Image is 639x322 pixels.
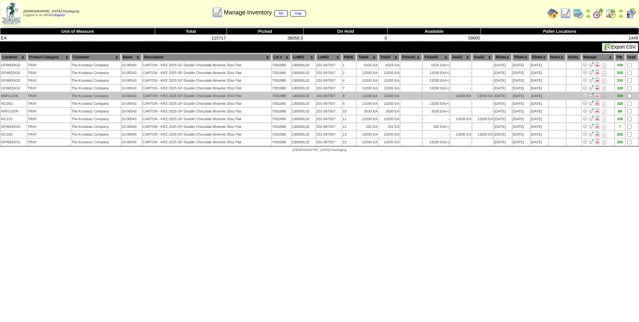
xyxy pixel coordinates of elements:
[155,28,227,35] th: Total
[451,115,472,123] td: 13200 EA
[121,62,142,69] td: 10-00543
[512,123,530,130] td: [DATE]
[451,62,472,69] td: -
[304,28,388,35] th: On Hold
[342,115,356,123] td: 11
[530,69,548,76] td: [DATE]
[560,8,571,19] img: line_graph.gif
[379,69,400,76] td: 13200 EA
[272,62,291,69] td: 7001880
[274,10,287,16] a: list
[582,139,588,144] img: Adjust
[566,54,581,61] th: Hold
[342,108,356,115] td: 10
[593,8,604,19] img: calendarblend.gif
[494,62,512,69] td: [DATE]
[272,54,291,61] th: Lot #
[547,8,558,19] img: home.gif
[451,123,472,130] td: -
[121,85,142,92] td: 10-00543
[512,115,530,123] td: [DATE]
[71,115,121,123] td: The Krusteaz Company
[272,92,291,99] td: 7001880
[379,123,400,130] td: 262 EA
[71,69,121,76] td: The Krusteaz Company
[357,85,378,92] td: 13200 EA
[291,92,315,99] td: 130093L02
[400,131,422,138] td: -
[142,123,271,130] td: CARTON - KRZ 2025 GF Double Chocolate Brownie 20oz Flat
[304,35,388,42] td: 0
[530,100,548,107] td: [DATE]
[530,62,548,69] td: [DATE]
[342,131,356,138] td: 13
[582,108,588,113] img: Adjust
[615,102,625,106] div: 330
[582,124,588,129] img: Adjust
[400,77,422,84] td: -
[224,9,306,16] span: Manage Inventory
[472,123,493,130] td: -
[595,100,600,106] img: Manage Hold
[0,28,155,35] th: Unit of Measure
[615,54,625,61] th: Plt
[291,131,315,138] td: 130093L02
[142,100,271,107] td: CARTON - KRZ 2025 GF Double Chocolate Brownie 20oz Flat
[530,131,548,138] td: [DATE]
[494,115,512,123] td: [DATE]
[588,85,594,90] img: Move
[27,123,71,130] td: TRAY
[423,123,450,130] td: 262 EA
[400,54,422,61] th: Picked1
[379,100,400,107] td: 13200 EA
[595,93,600,98] img: Manage Hold
[1,139,27,146] td: GFWEEK51
[451,85,472,92] td: -
[494,108,512,115] td: [DATE]
[530,92,548,99] td: [DATE]
[272,69,291,76] td: 7001880
[582,100,588,106] img: Adjust
[472,77,493,84] td: -
[445,125,449,129] div: (+)
[71,54,121,61] th: Customer
[400,62,422,69] td: -
[342,69,356,76] td: 2
[582,70,588,75] img: Adjust
[342,77,356,84] td: 4
[27,139,71,146] td: TRAY
[595,85,600,90] img: Manage Hold
[530,108,548,115] td: [DATE]
[423,131,450,138] td: -
[379,85,400,92] td: 13200 EA
[316,100,342,107] td: 201-087507
[71,108,121,115] td: The Krusteaz Company
[400,123,422,130] td: -
[595,108,600,113] img: Manage Hold
[512,108,530,115] td: [DATE]
[71,77,121,84] td: The Krusteaz Company
[71,100,121,107] td: The Krusteaz Company
[272,108,291,115] td: 7001880
[423,54,450,61] th: Picked2
[605,44,611,51] img: excel.gif
[379,92,400,99] td: 13200 EA
[512,54,530,61] th: PDate
[291,62,315,69] td: 130093L02
[494,54,512,61] th: RDate
[272,131,291,138] td: 7001880
[316,62,342,69] td: 201-087507
[573,8,584,19] img: calendarprod.gif
[615,117,625,121] div: 330
[530,85,548,92] td: [DATE]
[626,8,636,19] img: calendarcustomer.gif
[602,71,606,76] i: Note
[588,124,594,129] img: Move
[530,123,548,130] td: [DATE]
[445,63,449,67] div: (+)
[316,85,342,92] td: 201-087507
[342,85,356,92] td: 7
[423,108,450,115] td: 3530 EA
[227,28,304,35] th: Picked
[1,115,27,123] td: NC21D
